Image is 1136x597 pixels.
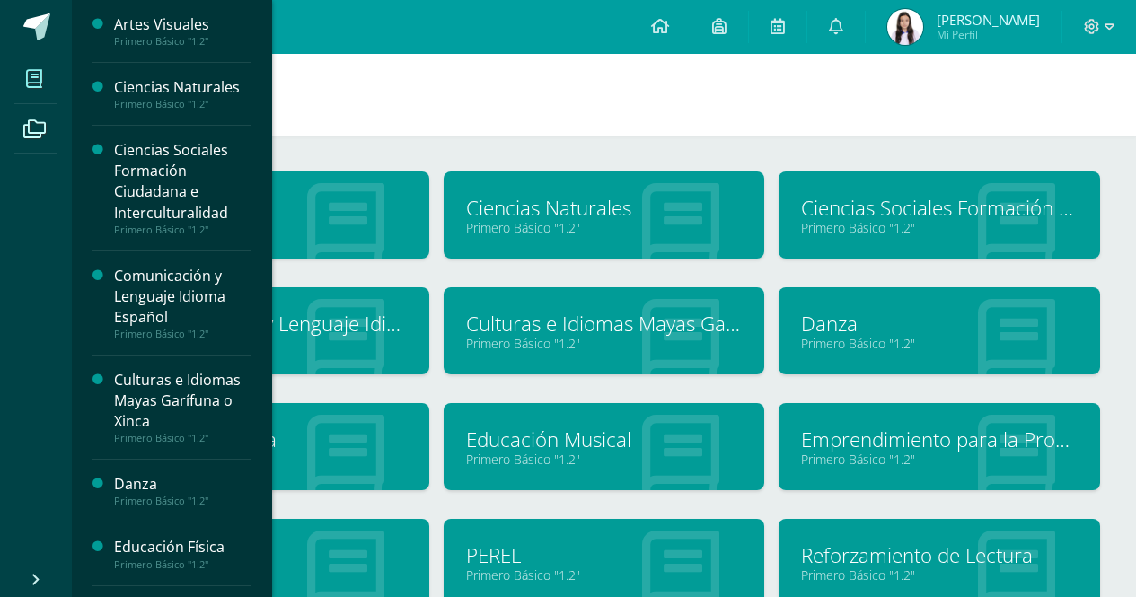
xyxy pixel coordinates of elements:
div: Danza [114,474,251,495]
a: Culturas e Idiomas Mayas Garífuna o XincaPrimero Básico "1.2" [114,370,251,444]
a: Primero Básico "1.2" [801,566,1078,584]
a: PEREL [466,541,743,569]
div: Culturas e Idiomas Mayas Garífuna o Xinca [114,370,251,432]
a: Artes VisualesPrimero Básico "1.2" [114,14,251,48]
div: Ciencias Sociales Formación Ciudadana e Interculturalidad [114,140,251,223]
a: Primero Básico "1.2" [466,335,743,352]
a: Primero Básico "1.2" [801,219,1078,236]
a: Primero Básico "1.2" [801,451,1078,468]
span: Mi Perfil [937,27,1040,42]
div: Primero Básico "1.2" [114,558,251,571]
div: Comunicación y Lenguaje Idioma Español [114,266,251,328]
div: Artes Visuales [114,14,251,35]
a: Ciencias Sociales Formación Ciudadana e InterculturalidadPrimero Básico "1.2" [114,140,251,235]
a: Primero Básico "1.2" [466,451,743,468]
a: Ciencias NaturalesPrimero Básico "1.2" [114,77,251,110]
div: Ciencias Naturales [114,77,251,98]
a: Ciencias Sociales Formación Ciudadana e Interculturalidad [801,194,1078,222]
div: Primero Básico "1.2" [114,495,251,507]
a: Educación Musical [466,426,743,453]
a: Danza [801,310,1078,338]
div: Primero Básico "1.2" [114,98,251,110]
span: [PERSON_NAME] [937,11,1040,29]
a: DanzaPrimero Básico "1.2" [114,474,251,507]
a: Ciencias Naturales [466,194,743,222]
img: ece5888face4751eb5ac506d0479686f.png [887,9,923,45]
div: Primero Básico "1.2" [114,35,251,48]
a: Emprendimiento para la Productividad [801,426,1078,453]
a: Primero Básico "1.2" [466,566,743,584]
div: Educación Física [114,537,251,557]
a: Reforzamiento de Lectura [801,541,1078,569]
a: Educación FísicaPrimero Básico "1.2" [114,537,251,570]
a: Primero Básico "1.2" [801,335,1078,352]
a: Primero Básico "1.2" [466,219,743,236]
a: Comunicación y Lenguaje Idioma EspañolPrimero Básico "1.2" [114,266,251,340]
div: Primero Básico "1.2" [114,224,251,236]
div: Primero Básico "1.2" [114,328,251,340]
div: Primero Básico "1.2" [114,432,251,444]
a: Culturas e Idiomas Mayas Garífuna o Xinca [466,310,743,338]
